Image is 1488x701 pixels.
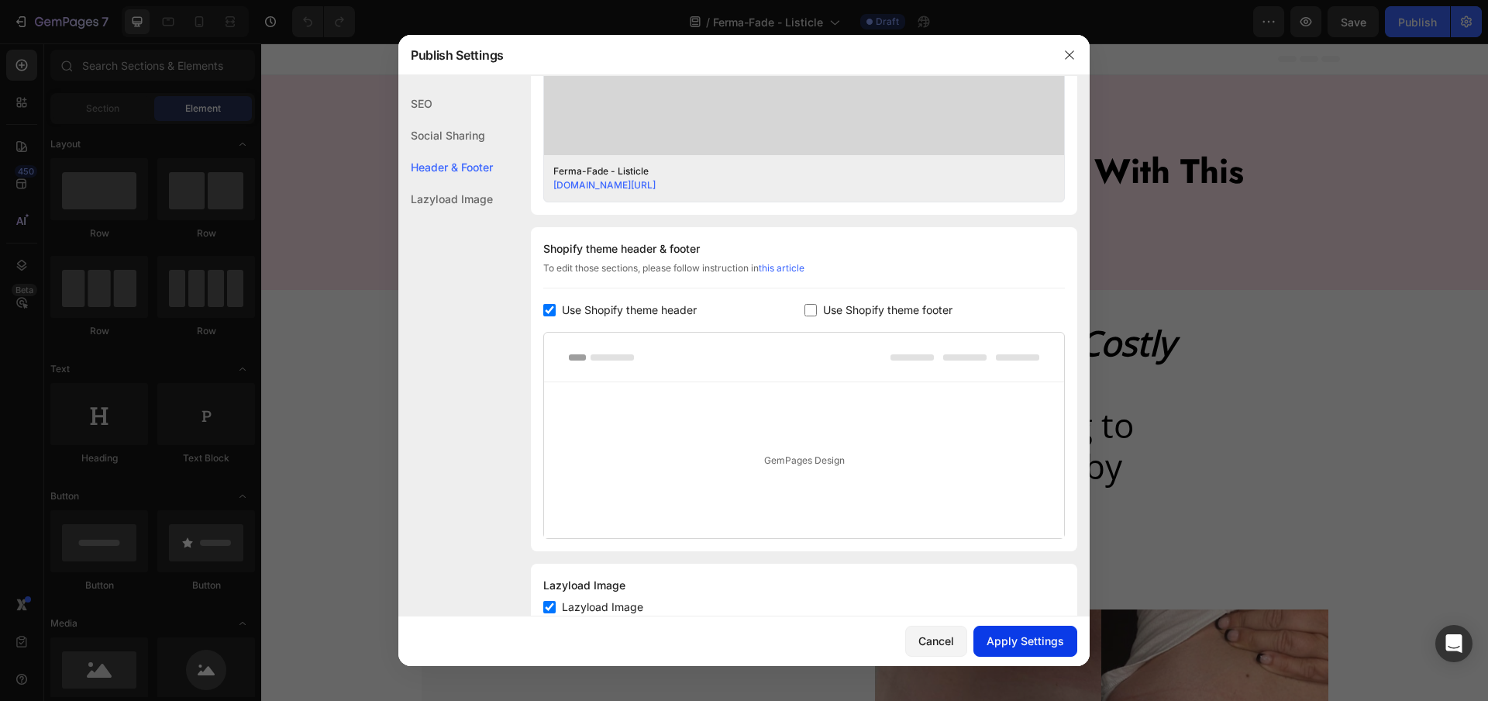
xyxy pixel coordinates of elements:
[905,626,967,657] button: Cancel
[759,262,804,274] a: this article
[294,276,914,364] strong: New, Non-Invasive Alternative to Costly Treatments
[513,33,715,84] img: gempages_581928708034528088-3331381f-deb3-47a4-b7cc-6847b905400c.png
[562,598,643,616] span: Lazyload Image
[398,151,493,183] div: Header & Footer
[1435,625,1472,662] div: Open Intercom Messenger
[170,205,1058,233] p: ↓
[543,240,1065,258] div: Shopify theme header & footer
[543,261,1065,288] div: To edit those sections, please follow instruction in
[294,279,934,525] p: Discover why 1,000s are switching to this at-home scar system trusted by both post-surgery patien...
[398,183,493,215] div: Lazyload Image
[987,633,1064,649] div: Apply Settings
[245,103,983,197] strong: Erase the Marks That Hold You Back With This Breakthrough for Scars
[562,301,697,319] span: Use Shopify theme header
[553,164,1031,178] div: Ferma-Fade - Listicle
[918,633,954,649] div: Cancel
[823,301,952,319] span: Use Shopify theme footer
[973,626,1077,657] button: Apply Settings
[543,576,1065,595] div: Lazyload Image
[544,382,1064,538] div: GemPages Design
[398,88,493,119] div: SEO
[553,179,656,191] a: [DOMAIN_NAME][URL]
[398,119,493,151] div: Social Sharing
[398,35,1049,75] div: Publish Settings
